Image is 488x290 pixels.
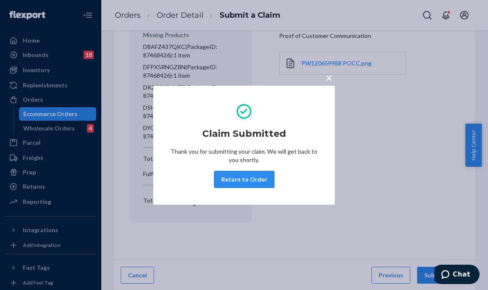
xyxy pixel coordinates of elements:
[170,147,318,164] p: Thank you for submitting your claim. We will get back to you shortly.
[434,265,480,286] iframe: Opens a widget where you can chat to one of our agents
[214,171,274,188] button: Return to Order
[202,127,286,141] h2: Claim Submitted
[325,70,332,85] span: ×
